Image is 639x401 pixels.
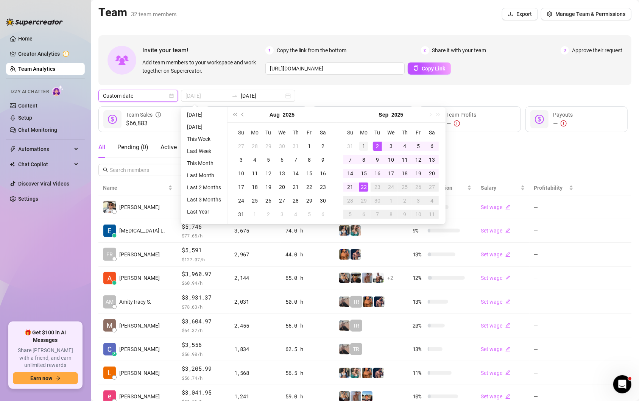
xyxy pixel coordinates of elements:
[384,194,398,208] td: 2025-10-01
[318,142,327,151] div: 2
[305,183,314,192] div: 22
[277,196,287,205] div: 27
[289,126,302,139] th: Th
[18,115,32,121] a: Setup
[427,142,436,151] div: 6
[357,126,371,139] th: Mo
[161,144,177,151] span: Active
[339,320,350,331] img: LC
[302,126,316,139] th: Fr
[400,142,409,151] div: 4
[343,153,357,167] td: 2025-09-07
[234,126,248,139] th: Su
[561,46,569,55] span: 3
[305,196,314,205] div: 29
[248,180,262,194] td: 2025-08-18
[339,368,350,378] img: Katy
[305,155,314,164] div: 8
[108,115,117,124] span: dollar-circle
[184,159,224,168] li: This Month
[270,107,280,122] button: Choose a month
[346,183,355,192] div: 21
[414,183,423,192] div: 26
[277,183,287,192] div: 20
[305,210,314,219] div: 5
[237,142,246,151] div: 27
[318,169,327,178] div: 16
[10,146,16,152] span: thunderbolt
[237,196,246,205] div: 24
[283,107,295,122] button: Choose a year
[425,126,439,139] th: Sa
[232,93,238,99] span: swap-right
[561,120,567,126] span: exclamation-circle
[11,88,49,95] span: Izzy AI Chatter
[275,167,289,180] td: 2025-08-13
[237,155,246,164] div: 3
[400,183,409,192] div: 25
[302,180,316,194] td: 2025-08-22
[371,126,384,139] th: Tu
[234,167,248,180] td: 2025-08-10
[184,147,224,156] li: Last Week
[387,169,396,178] div: 17
[339,296,350,307] img: LC
[411,139,425,153] td: 2025-09-05
[339,344,350,354] img: LC
[359,155,368,164] div: 8
[262,208,275,221] td: 2025-09-02
[387,196,396,205] div: 1
[505,323,511,328] span: edit
[248,153,262,167] td: 2025-08-04
[275,153,289,167] td: 2025-08-06
[553,112,573,118] span: Payouts
[516,11,532,17] span: Export
[414,155,423,164] div: 12
[414,142,423,151] div: 5
[432,46,486,55] span: Share it with your team
[359,142,368,151] div: 1
[103,367,116,379] img: Lexter Ore
[384,180,398,194] td: 2025-09-24
[13,372,78,384] button: Earn nowarrow-right
[357,194,371,208] td: 2025-09-29
[234,208,248,221] td: 2025-08-31
[18,48,79,60] a: Creator Analytics exclamation-circle
[481,275,511,281] a: Set wageedit
[413,66,419,71] span: copy
[103,272,116,284] img: Adrian Custodio
[427,183,436,192] div: 27
[250,183,259,192] div: 18
[98,181,177,195] th: Name
[384,126,398,139] th: We
[248,208,262,221] td: 2025-09-01
[18,143,72,155] span: Automations
[351,225,361,236] img: Zaddy
[30,375,52,381] span: Earn now
[18,158,72,170] span: Chat Copilot
[351,273,361,283] img: Nathan
[289,194,302,208] td: 2025-08-28
[291,169,300,178] div: 14
[362,273,372,283] img: Joey
[384,139,398,153] td: 2025-09-03
[237,210,246,219] div: 31
[547,11,552,17] span: setting
[411,208,425,221] td: 2025-10-10
[316,180,330,194] td: 2025-08-23
[343,139,357,153] td: 2025-08-31
[481,346,511,352] a: Set wageedit
[425,180,439,194] td: 2025-09-27
[553,119,573,128] div: —
[117,143,148,152] div: Pending ( 0 )
[18,127,57,133] a: Chat Monitoring
[357,153,371,167] td: 2025-09-08
[446,112,476,118] span: Team Profits
[305,142,314,151] div: 1
[250,169,259,178] div: 11
[346,155,355,164] div: 7
[184,110,224,119] li: [DATE]
[411,153,425,167] td: 2025-09-12
[414,169,423,178] div: 19
[248,126,262,139] th: Mo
